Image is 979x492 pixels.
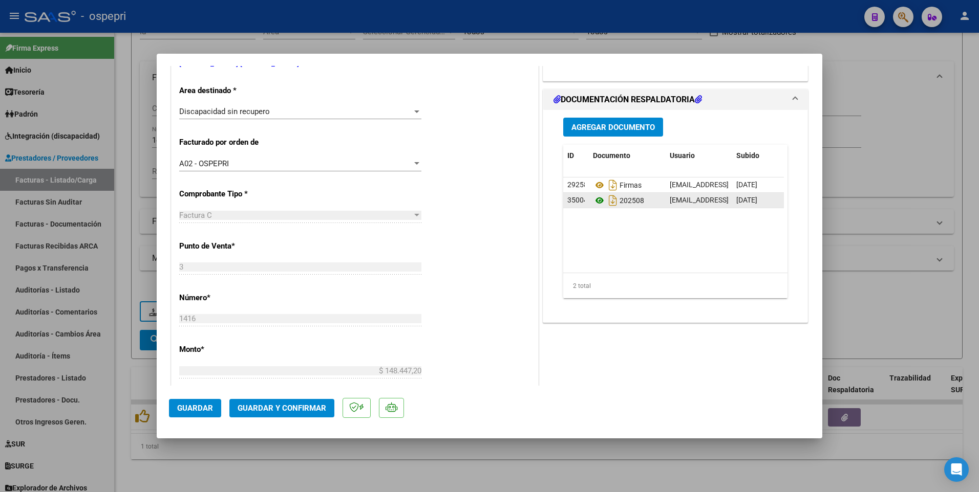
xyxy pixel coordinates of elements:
[567,151,574,160] span: ID
[783,145,835,167] datatable-header-cell: Acción
[666,145,732,167] datatable-header-cell: Usuario
[543,90,807,110] mat-expansion-panel-header: DOCUMENTACIÓN RESPALDATORIA
[563,118,663,137] button: Agregar Documento
[179,344,285,355] p: Monto
[736,151,759,160] span: Subido
[177,404,213,413] span: Guardar
[179,85,285,97] p: Area destinado *
[179,107,270,116] span: Discapacidad sin recupero
[567,181,588,189] span: 29258
[179,137,285,148] p: Facturado por orden de
[589,145,666,167] datatable-header-cell: Documento
[169,399,221,417] button: Guardar
[563,145,589,167] datatable-header-cell: ID
[606,177,620,193] i: Descargar documento
[179,240,285,252] p: Punto de Venta
[732,145,783,167] datatable-header-cell: Subido
[179,292,285,304] p: Número
[563,273,788,299] div: 2 total
[736,181,757,189] span: [DATE]
[179,211,212,220] span: Factura C
[606,192,620,209] i: Descargar documento
[179,188,285,200] p: Comprobante Tipo *
[543,110,807,322] div: DOCUMENTACIÓN RESPALDATORIA
[944,457,969,482] div: Open Intercom Messenger
[670,196,898,204] span: [EMAIL_ADDRESS][PERSON_NAME][DOMAIN_NAME] - [PERSON_NAME]
[567,196,588,204] span: 35004
[670,181,843,189] span: [EMAIL_ADDRESS][DOMAIN_NAME] - [PERSON_NAME]
[554,94,702,106] h1: DOCUMENTACIÓN RESPALDATORIA
[238,404,326,413] span: Guardar y Confirmar
[736,196,757,204] span: [DATE]
[593,196,644,205] span: 202508
[670,151,695,160] span: Usuario
[593,181,642,189] span: Firmas
[179,159,229,168] span: A02 - OSPEPRI
[593,151,630,160] span: Documento
[229,399,334,417] button: Guardar y Confirmar
[571,123,655,132] span: Agregar Documento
